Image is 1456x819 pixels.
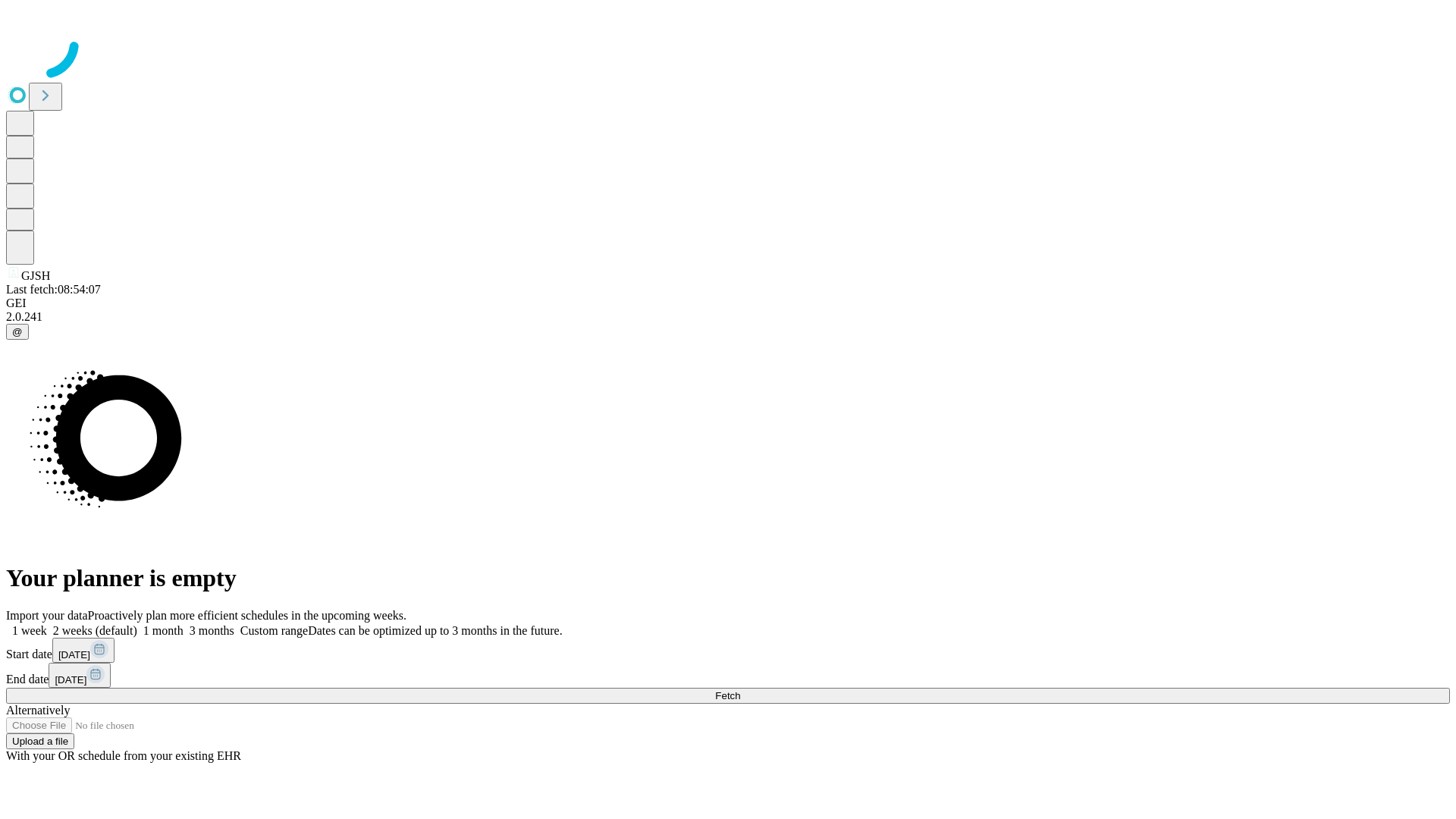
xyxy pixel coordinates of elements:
[308,624,562,637] span: Dates can be optimized up to 3 months in the future.
[6,564,1450,592] h1: Your planner is empty
[240,624,308,637] span: Custom range
[6,688,1450,704] button: Fetch
[53,624,137,637] span: 2 weeks (default)
[49,663,111,688] button: [DATE]
[190,624,234,637] span: 3 months
[6,663,1450,688] div: End date
[55,674,86,686] span: [DATE]
[88,609,406,622] span: Proactively plan more efficient schedules in the upcoming weeks.
[12,624,47,637] span: 1 week
[6,609,88,622] span: Import your data
[21,269,50,282] span: GJSH
[715,690,740,701] span: Fetch
[12,326,23,337] span: @
[6,704,70,717] span: Alternatively
[6,749,241,762] span: With your OR schedule from your existing EHR
[52,638,115,663] button: [DATE]
[6,638,1450,663] div: Start date
[6,310,1450,324] div: 2.0.241
[6,283,101,296] span: Last fetch: 08:54:07
[143,624,184,637] span: 1 month
[6,324,29,340] button: @
[6,297,1450,310] div: GEI
[6,733,74,749] button: Upload a file
[58,649,90,661] span: [DATE]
